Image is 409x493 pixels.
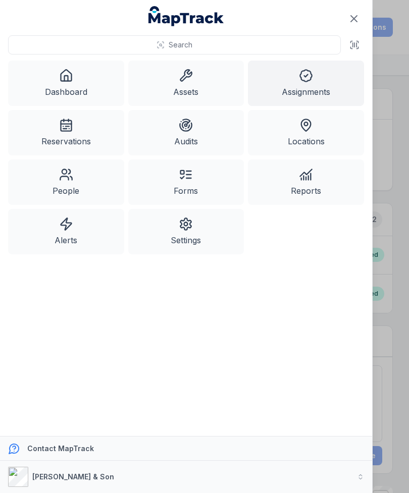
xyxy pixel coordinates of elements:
span: Search [169,40,192,50]
a: Reservations [8,110,124,155]
button: Search [8,35,341,54]
a: Dashboard [8,61,124,106]
a: Assignments [248,61,364,106]
a: Audits [128,110,244,155]
a: MapTrack [148,6,224,26]
a: People [8,159,124,205]
a: Locations [248,110,364,155]
a: Forms [128,159,244,205]
strong: [PERSON_NAME] & Son [32,472,114,481]
strong: Contact MapTrack [27,444,94,453]
a: Reports [248,159,364,205]
a: Alerts [8,209,124,254]
a: Assets [128,61,244,106]
a: Settings [128,209,244,254]
button: Close navigation [343,8,365,29]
